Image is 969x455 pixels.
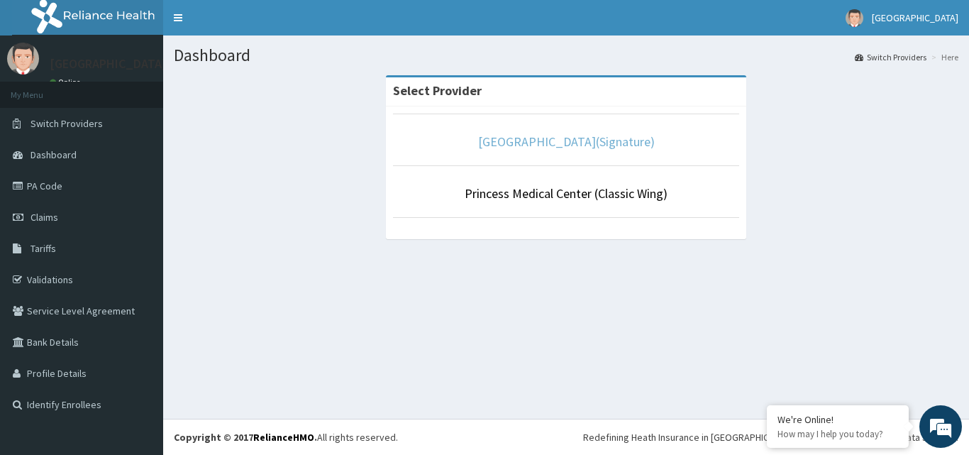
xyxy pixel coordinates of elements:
img: User Image [846,9,863,27]
h1: Dashboard [174,46,958,65]
a: Online [50,77,84,87]
a: [GEOGRAPHIC_DATA](Signature) [478,133,655,150]
p: How may I help you today? [777,428,898,440]
span: [GEOGRAPHIC_DATA] [872,11,958,24]
span: Dashboard [31,148,77,161]
span: Claims [31,211,58,224]
div: Redefining Heath Insurance in [GEOGRAPHIC_DATA] using Telemedicine and Data Science! [583,430,958,444]
img: User Image [7,43,39,75]
span: Tariffs [31,242,56,255]
strong: Select Provider [393,82,482,99]
span: Switch Providers [31,117,103,130]
strong: Copyright © 2017 . [174,431,317,444]
a: RelianceHMO [253,431,314,444]
li: Here [928,51,958,63]
a: Princess Medical Center (Classic Wing) [465,185,668,202]
p: [GEOGRAPHIC_DATA] [50,57,167,70]
div: We're Online! [777,413,898,426]
footer: All rights reserved. [163,419,969,455]
a: Switch Providers [855,51,926,63]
